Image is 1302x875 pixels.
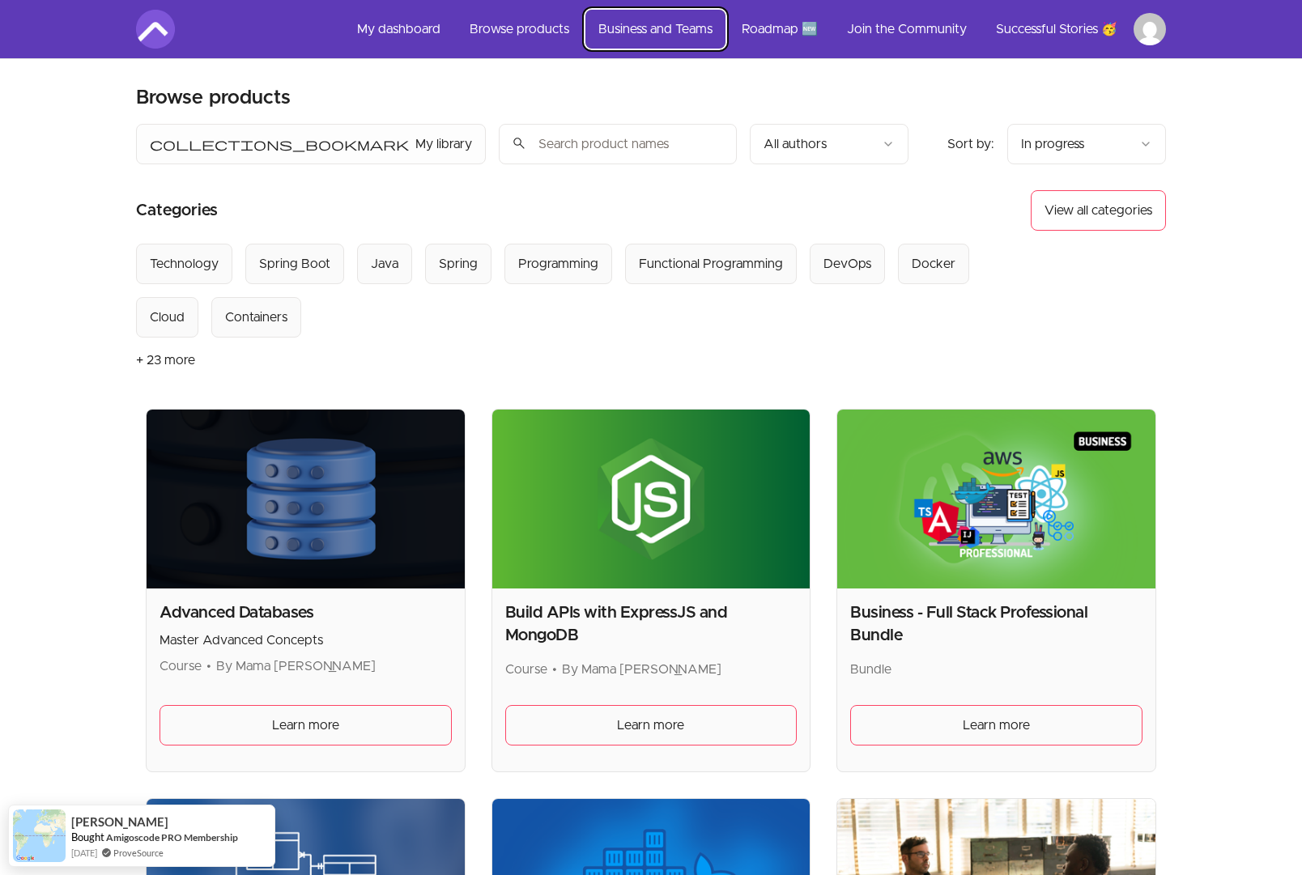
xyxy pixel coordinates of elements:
h2: Browse products [136,85,291,111]
span: Bundle [850,663,891,676]
div: Spring Boot [259,254,330,274]
span: Course [505,663,547,676]
span: • [552,663,557,676]
img: Product image for Business - Full Stack Professional Bundle [837,410,1155,588]
span: • [206,660,211,673]
a: Roadmap 🆕 [729,10,831,49]
div: Containers [225,308,287,327]
div: Spring [439,254,478,274]
button: View all categories [1031,190,1166,231]
a: Join the Community [834,10,980,49]
button: + 23 more [136,338,195,383]
a: Business and Teams [585,10,725,49]
span: [PERSON_NAME] [71,815,168,829]
a: Learn more [160,705,452,745]
nav: Main [344,10,1166,49]
input: Search product names [499,124,737,164]
a: Amigoscode PRO Membership [106,830,238,844]
a: ProveSource [113,846,164,860]
h2: Build APIs with ExpressJS and MongoDB [505,601,798,647]
div: DevOps [823,254,871,274]
img: Product image for Build APIs with ExpressJS and MongoDB [492,410,811,588]
img: Amigoscode logo [136,10,175,49]
div: Technology [150,254,219,274]
div: Java [371,254,398,274]
span: [DATE] [71,846,97,860]
a: Learn more [505,705,798,745]
div: Programming [518,254,598,274]
a: Browse products [457,10,582,49]
span: By Mama [PERSON_NAME] [562,663,721,676]
a: My dashboard [344,10,453,49]
span: Learn more [963,716,1030,735]
span: Bought [71,830,104,843]
a: Learn more [850,705,1142,745]
div: Docker [912,254,955,274]
span: collections_bookmark [150,134,409,154]
h2: Categories [136,190,218,231]
a: Successful Stories 🥳 [983,10,1130,49]
span: search [512,132,526,155]
div: Functional Programming [639,254,783,274]
img: provesource social proof notification image [13,809,66,862]
button: Filter by My library [136,124,486,164]
div: Cloud [150,308,185,327]
button: Product sort options [1007,124,1166,164]
span: Course [160,660,202,673]
span: By Mama [PERSON_NAME] [216,660,376,673]
span: Learn more [617,716,684,735]
span: Learn more [272,716,339,735]
p: Master Advanced Concepts [160,631,452,650]
span: Sort by: [947,138,994,151]
button: Filter by author [750,124,908,164]
h2: Business - Full Stack Professional Bundle [850,601,1142,647]
h2: Advanced Databases [160,601,452,624]
img: Profile image for Dev Juan [1134,13,1166,45]
img: Product image for Advanced Databases [147,410,465,588]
